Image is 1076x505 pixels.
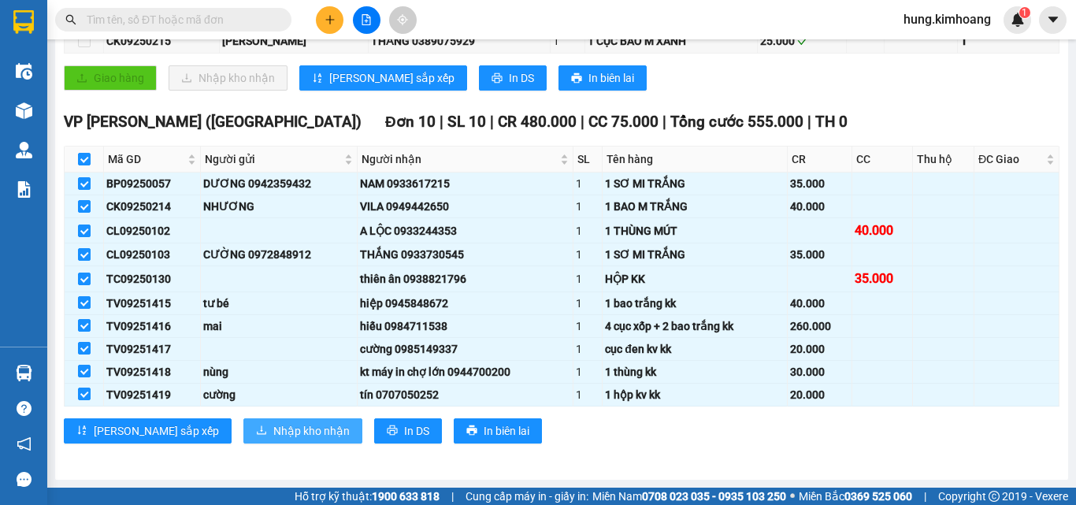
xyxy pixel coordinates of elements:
span: copyright [989,491,1000,502]
span: Miền Nam [592,488,786,505]
div: 35.000 [855,269,910,288]
div: thiên ân 0938821796 [360,270,570,288]
button: uploadGiao hàng [64,65,157,91]
strong: 1900 633 818 [372,490,440,503]
div: 1 [576,198,599,215]
strong: 0708 023 035 - 0935 103 250 [642,490,786,503]
div: 30.000 [790,363,849,381]
button: downloadNhập kho nhận [243,418,362,444]
div: 20.000 [790,340,849,358]
div: 1 [576,270,599,288]
span: CC 75.000 [588,113,659,131]
span: In biên lai [588,69,634,87]
td: CL09250103 [104,243,201,266]
td: BP09250057 [104,173,201,195]
div: 1 BAO M TRẮNG [605,198,785,215]
div: TV09251417 [106,340,198,358]
span: Tổng cước 555.000 [670,113,803,131]
span: aim [397,14,408,25]
div: 260.000 [790,317,849,335]
div: [PERSON_NAME] [222,32,365,50]
div: 4 cục xốp + 2 bao trắng kk [605,317,785,335]
span: | [662,113,666,131]
div: 1 hộp kv kk [605,386,785,403]
div: 35.000 [790,246,849,263]
div: NHƯƠNG [203,198,354,215]
div: tư bé [203,295,354,312]
span: caret-down [1046,13,1060,27]
span: sort-ascending [312,72,323,85]
span: In DS [509,69,534,87]
div: TV09251416 [106,317,198,335]
span: file-add [361,14,372,25]
span: TH 0 [815,113,848,131]
span: [PERSON_NAME] sắp xếp [94,422,219,440]
img: warehouse-icon [16,142,32,158]
span: | [490,113,494,131]
div: hiệp 0945848672 [360,295,570,312]
th: Tên hàng [603,147,788,173]
div: TV09251418 [106,363,198,381]
div: CL09250102 [106,222,198,240]
span: ĐC Giao [978,150,1043,168]
span: Người gửi [205,150,341,168]
th: Thu hộ [913,147,974,173]
span: printer [571,72,582,85]
div: CK09250215 [106,32,217,50]
div: TV09251419 [106,386,198,403]
span: In DS [404,422,429,440]
button: printerIn DS [479,65,547,91]
div: 1 [576,340,599,358]
div: cường 0985149337 [360,340,570,358]
img: icon-new-feature [1011,13,1025,27]
span: Cung cấp máy in - giấy in: [466,488,588,505]
span: printer [387,425,398,437]
div: 40.000 [790,295,849,312]
span: Người nhận [362,150,557,168]
td: CK09250215 [104,28,220,54]
strong: 0369 525 060 [844,490,912,503]
img: warehouse-icon [16,365,32,381]
span: notification [17,436,32,451]
div: 1 SƠ MI TRẮNG [605,175,785,192]
button: caret-down [1039,6,1067,34]
button: plus [316,6,343,34]
div: A LỘC 0933244353 [360,222,570,240]
span: | [581,113,584,131]
div: 1 [960,31,1056,50]
span: check [797,35,808,46]
div: 35.000 [790,175,849,192]
div: THẮNG 0933730545 [360,246,570,263]
div: TV09251415 [106,295,198,312]
img: warehouse-icon [16,102,32,119]
div: cường [203,386,354,403]
span: In biên lai [484,422,529,440]
td: TV09251419 [104,384,201,407]
th: SL [573,147,603,173]
div: 1 SƠ MI TRẮNG [605,246,785,263]
td: TC09250130 [104,266,201,291]
span: printer [492,72,503,85]
button: printerIn biên lai [454,418,542,444]
th: CR [788,147,852,173]
span: plus [325,14,336,25]
span: VP [PERSON_NAME] ([GEOGRAPHIC_DATA]) [64,113,362,131]
div: tín 0707050252 [360,386,570,403]
div: HỘP KK [605,270,785,288]
img: logo-vxr [13,10,34,34]
div: 1 [553,32,583,50]
span: | [451,488,454,505]
span: Hỗ trợ kỹ thuật: [295,488,440,505]
div: 1 [576,386,599,403]
div: 1 bao trắng kk [605,295,785,312]
div: 40.000 [855,221,910,240]
th: CC [852,147,913,173]
span: question-circle [17,401,32,416]
div: 20.000 [790,386,849,403]
div: BP09250057 [106,175,198,192]
button: sort-ascending[PERSON_NAME] sắp xếp [64,418,232,444]
span: 1 [1022,7,1027,18]
div: nùng [203,363,354,381]
td: TV09251418 [104,361,201,384]
span: | [807,113,811,131]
